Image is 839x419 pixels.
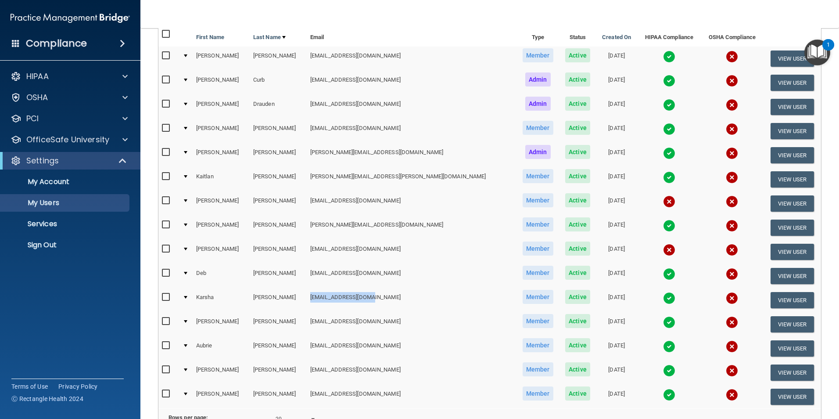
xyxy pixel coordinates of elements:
img: tick.e7d51cea.svg [663,99,675,111]
td: [DATE] [596,361,637,385]
td: [PERSON_NAME] [193,119,250,143]
td: [PERSON_NAME] [250,240,307,264]
td: [PERSON_NAME] [193,312,250,336]
a: HIPAA [11,71,128,82]
span: Active [565,145,590,159]
span: Active [565,48,590,62]
td: [DATE] [596,385,637,408]
img: cross.ca9f0e7f.svg [726,340,738,353]
button: View User [771,99,814,115]
td: [DATE] [596,240,637,264]
button: View User [771,171,814,188]
img: tick.e7d51cea.svg [663,51,675,63]
td: [EMAIL_ADDRESS][DOMAIN_NAME] [307,385,516,408]
td: [DATE] [596,191,637,216]
button: View User [771,316,814,332]
td: [PERSON_NAME] [193,71,250,95]
span: Admin [525,97,551,111]
img: cross.ca9f0e7f.svg [726,195,738,208]
img: cross.ca9f0e7f.svg [726,268,738,280]
td: [EMAIL_ADDRESS][DOMAIN_NAME] [307,288,516,312]
td: [PERSON_NAME] [250,264,307,288]
td: [EMAIL_ADDRESS][DOMAIN_NAME] [307,71,516,95]
a: Privacy Policy [58,382,98,391]
span: Member [523,290,553,304]
p: Settings [26,155,59,166]
img: cross.ca9f0e7f.svg [663,195,675,208]
span: Member [523,314,553,328]
span: Active [565,193,590,207]
td: [PERSON_NAME][EMAIL_ADDRESS][PERSON_NAME][DOMAIN_NAME] [307,167,516,191]
td: [PERSON_NAME] [193,240,250,264]
td: Karsha [193,288,250,312]
td: [DATE] [596,71,637,95]
img: cross.ca9f0e7f.svg [726,316,738,329]
td: [EMAIL_ADDRESS][DOMAIN_NAME] [307,264,516,288]
td: [DATE] [596,119,637,143]
td: [DATE] [596,143,637,167]
div: 1 [827,45,830,56]
span: Admin [525,72,551,87]
p: OSHA [26,92,48,103]
img: cross.ca9f0e7f.svg [726,147,738,159]
img: cross.ca9f0e7f.svg [726,75,738,87]
span: Active [565,97,590,111]
h4: Compliance [26,37,87,50]
span: Active [565,72,590,87]
td: [PERSON_NAME] [250,191,307,216]
img: tick.e7d51cea.svg [663,75,675,87]
th: Status [559,25,596,47]
button: View User [771,220,814,236]
span: Member [523,193,553,207]
button: View User [771,51,814,67]
span: Active [565,386,590,401]
td: [EMAIL_ADDRESS][DOMAIN_NAME] [307,240,516,264]
td: [PERSON_NAME] [193,95,250,119]
a: PCI [11,113,128,124]
span: Member [523,266,553,280]
img: tick.e7d51cea.svg [663,316,675,329]
span: Active [565,242,590,256]
img: tick.e7d51cea.svg [663,171,675,184]
th: HIPAA Compliance [637,25,701,47]
button: View User [771,389,814,405]
button: View User [771,123,814,139]
td: [PERSON_NAME] [250,216,307,240]
button: View User [771,195,814,212]
img: PMB logo [11,9,130,27]
td: [PERSON_NAME] [250,336,307,361]
td: [PERSON_NAME] [193,361,250,385]
td: [PERSON_NAME] [250,119,307,143]
span: Member [523,169,553,183]
span: Active [565,217,590,231]
td: [PERSON_NAME] [193,47,250,71]
td: [DATE] [596,167,637,191]
td: [PERSON_NAME] [250,47,307,71]
span: Member [523,242,553,256]
td: [PERSON_NAME] [250,143,307,167]
span: Admin [525,145,551,159]
button: View User [771,244,814,260]
img: cross.ca9f0e7f.svg [726,99,738,111]
a: Last Name [253,32,286,43]
button: View User [771,268,814,284]
img: tick.e7d51cea.svg [663,340,675,353]
img: tick.e7d51cea.svg [663,147,675,159]
td: [EMAIL_ADDRESS][DOMAIN_NAME] [307,95,516,119]
td: [PERSON_NAME][EMAIL_ADDRESS][DOMAIN_NAME] [307,216,516,240]
a: Settings [11,155,127,166]
td: [PERSON_NAME] [250,288,307,312]
td: [DATE] [596,95,637,119]
img: cross.ca9f0e7f.svg [663,244,675,256]
td: [PERSON_NAME] [193,143,250,167]
img: tick.e7d51cea.svg [663,123,675,135]
button: View User [771,292,814,308]
img: cross.ca9f0e7f.svg [726,51,738,63]
p: My Users [6,199,125,207]
td: [DATE] [596,216,637,240]
th: Type [516,25,559,47]
td: [DATE] [596,264,637,288]
td: Deb [193,264,250,288]
p: Sign Out [6,241,125,249]
img: tick.e7d51cea.svg [663,389,675,401]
